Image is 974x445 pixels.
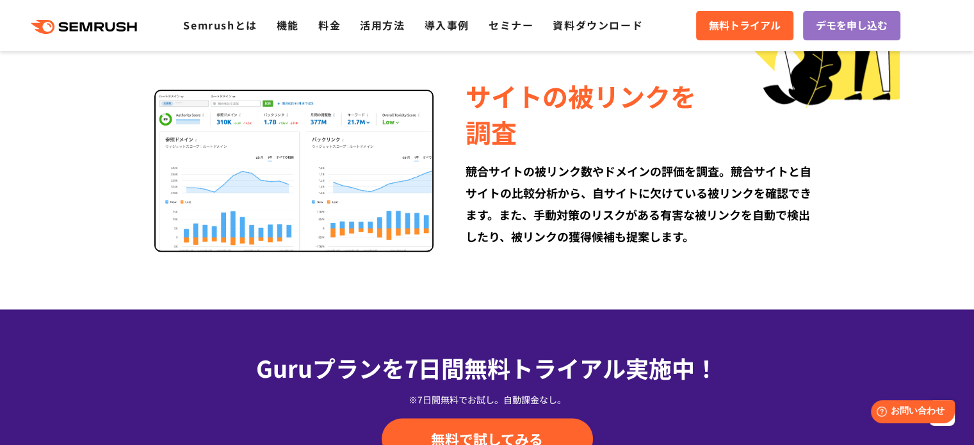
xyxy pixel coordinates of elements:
[553,17,643,33] a: 資料ダウンロード
[466,160,820,247] div: 競合サイトの被リンク数やドメインの評価を調査。競合サイトと自サイトの比較分析から、自サイトに欠けている被リンクを確認できます。また、手動対策のリスクがある有害な被リンクを自動で検出したり、被リン...
[425,17,469,33] a: 導入事例
[277,17,299,33] a: 機能
[466,78,820,150] div: サイトの被リンクを 調査
[489,17,533,33] a: セミナー
[183,17,257,33] a: Semrushとは
[360,17,405,33] a: 活用方法
[151,393,824,406] div: ※7日間無料でお試し。自動課金なし。
[464,351,718,384] span: 無料トライアル実施中！
[318,17,341,33] a: 料金
[860,395,960,431] iframe: Help widget launcher
[709,17,781,34] span: 無料トライアル
[816,17,888,34] span: デモを申し込む
[696,11,793,40] a: 無料トライアル
[803,11,900,40] a: デモを申し込む
[151,350,824,385] div: Guruプランを7日間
